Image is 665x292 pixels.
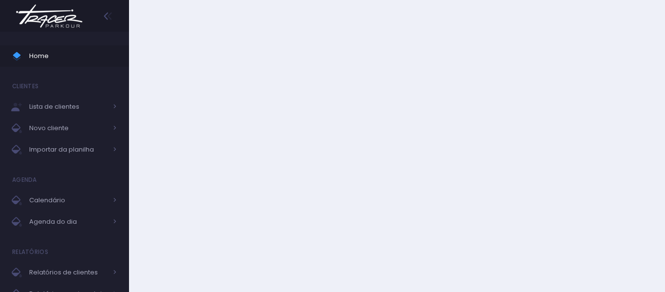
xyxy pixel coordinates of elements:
[12,77,38,96] h4: Clientes
[29,100,107,113] span: Lista de clientes
[29,215,107,228] span: Agenda do dia
[29,50,117,62] span: Home
[29,194,107,207] span: Calendário
[29,266,107,279] span: Relatórios de clientes
[12,242,48,262] h4: Relatórios
[29,122,107,135] span: Novo cliente
[12,170,37,190] h4: Agenda
[29,143,107,156] span: Importar da planilha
